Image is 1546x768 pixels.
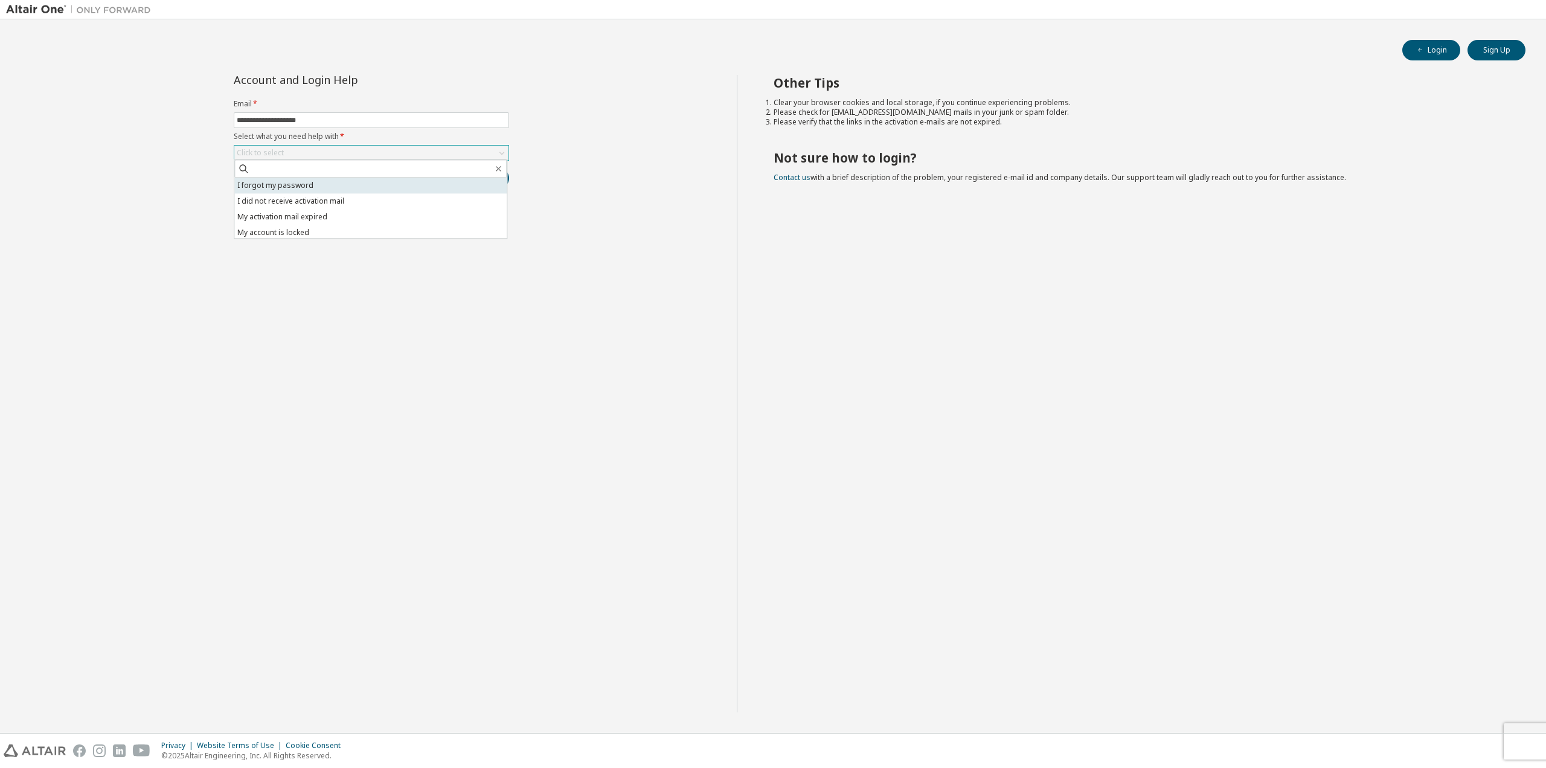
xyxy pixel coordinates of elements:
[774,172,1346,182] span: with a brief description of the problem, your registered e-mail id and company details. Our suppo...
[774,150,1504,166] h2: Not sure how to login?
[286,741,348,750] div: Cookie Consent
[113,744,126,757] img: linkedin.svg
[161,750,348,761] p: © 2025 Altair Engineering, Inc. All Rights Reserved.
[133,744,150,757] img: youtube.svg
[234,75,454,85] div: Account and Login Help
[73,744,86,757] img: facebook.svg
[1402,40,1460,60] button: Login
[234,178,507,193] li: I forgot my password
[93,744,106,757] img: instagram.svg
[1467,40,1525,60] button: Sign Up
[774,172,810,182] a: Contact us
[237,148,284,158] div: Click to select
[197,741,286,750] div: Website Terms of Use
[774,108,1504,117] li: Please check for [EMAIL_ADDRESS][DOMAIN_NAME] mails in your junk or spam folder.
[774,98,1504,108] li: Clear your browser cookies and local storage, if you continue experiencing problems.
[774,75,1504,91] h2: Other Tips
[4,744,66,757] img: altair_logo.svg
[234,99,509,109] label: Email
[161,741,197,750] div: Privacy
[774,117,1504,127] li: Please verify that the links in the activation e-mails are not expired.
[234,132,509,141] label: Select what you need help with
[6,4,157,16] img: Altair One
[234,146,508,160] div: Click to select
